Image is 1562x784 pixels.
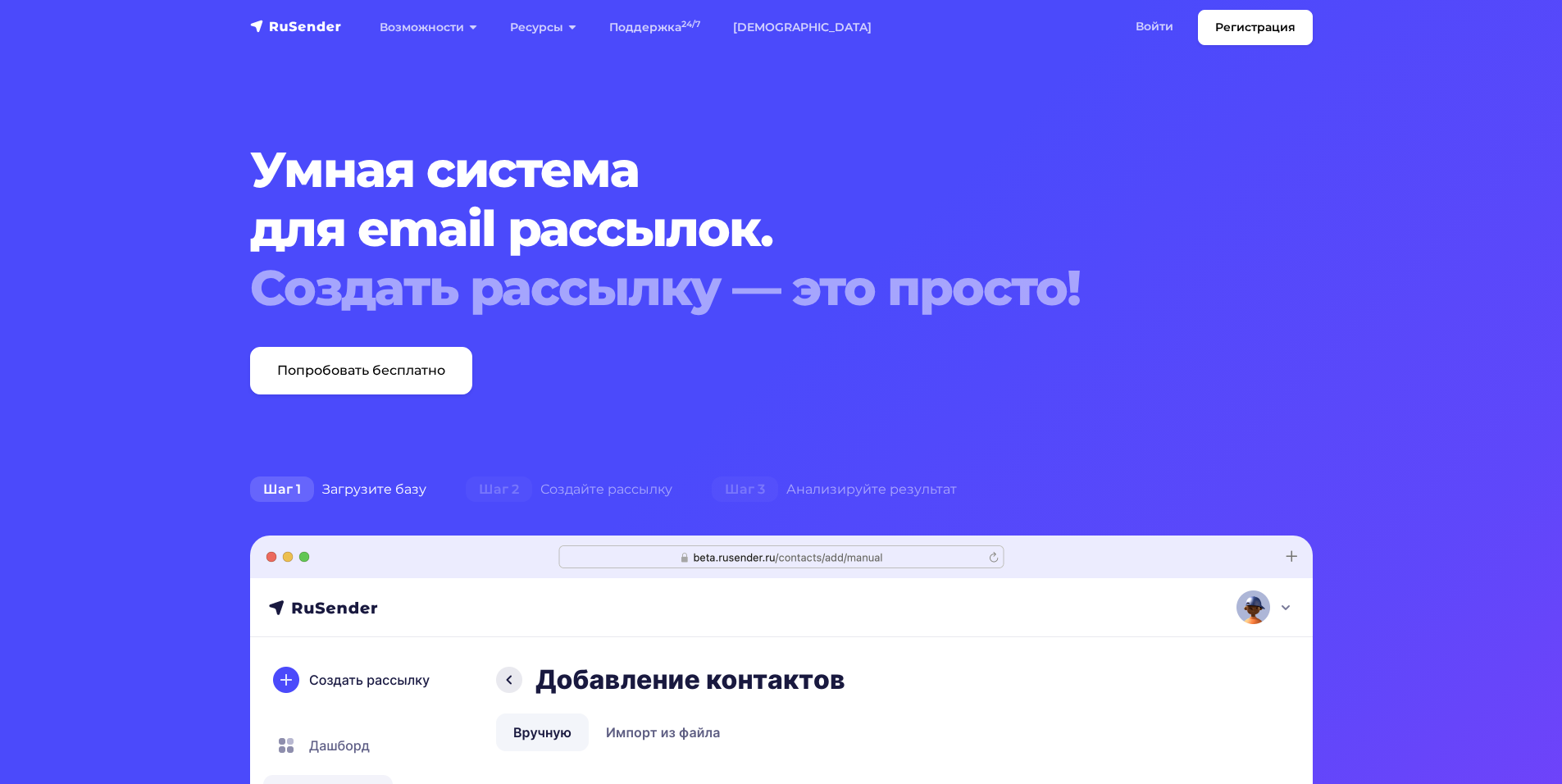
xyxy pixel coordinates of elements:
div: Создайте рассылку [446,473,692,506]
a: Войти [1119,10,1190,43]
a: Попробовать бесплатно [250,347,472,394]
a: Ресурсы [494,11,593,44]
img: RuSender [250,18,342,34]
sup: 24/7 [681,19,700,30]
a: Возможности [363,11,494,44]
div: Загрузите базу [230,473,446,506]
div: Создать рассылку — это просто! [250,258,1223,317]
h1: Умная система для email рассылок. [250,140,1223,317]
span: Шаг 2 [466,476,532,503]
a: Регистрация [1198,10,1313,45]
a: [DEMOGRAPHIC_DATA] [717,11,888,44]
div: Анализируйте результат [692,473,977,506]
a: Поддержка24/7 [593,11,717,44]
span: Шаг 3 [712,476,778,503]
span: Шаг 1 [250,476,314,503]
